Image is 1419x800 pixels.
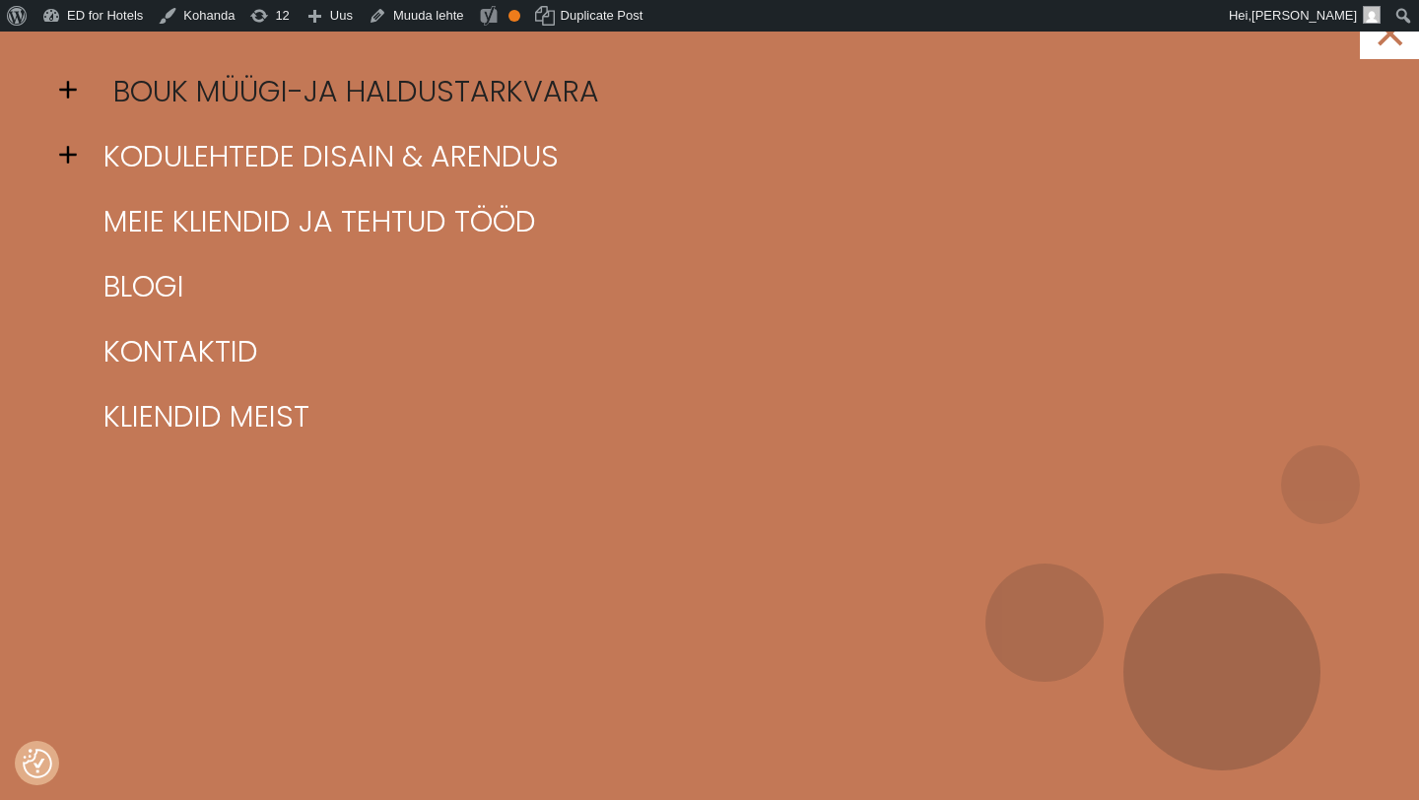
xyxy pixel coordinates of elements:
a: BOUK müügi-ja haldustarkvara [99,59,1370,124]
a: Kliendid meist [89,384,1360,449]
div: OK [508,10,520,22]
a: Kontaktid [89,319,1360,384]
a: Meie kliendid ja tehtud tööd [89,189,1360,254]
img: Revisit consent button [23,749,52,778]
button: Nõusolekueelistused [23,749,52,778]
a: Kodulehtede disain & arendus [89,124,1360,189]
span: [PERSON_NAME] [1251,8,1357,23]
a: Blogi [89,254,1360,319]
